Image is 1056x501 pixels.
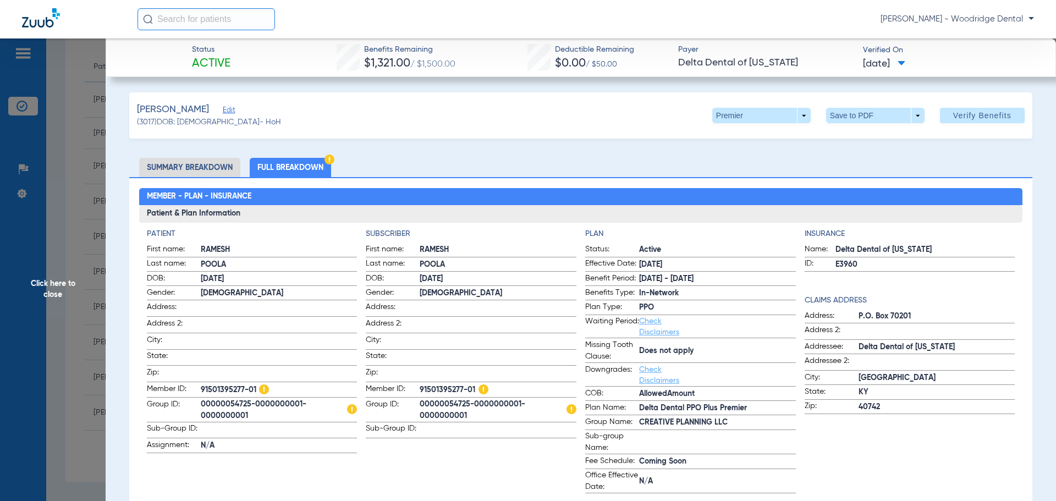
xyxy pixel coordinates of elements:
h4: Patient [147,228,358,240]
span: [DATE] - [DATE] [639,273,796,285]
span: [DATE] [420,273,576,285]
span: Sub-Group ID: [147,423,201,438]
span: [DATE] [639,259,796,271]
span: Sub-Group ID: [366,423,420,438]
span: Fee Schedule: [585,455,639,469]
span: Address: [366,301,420,316]
span: Verified On [863,45,1038,56]
span: Address: [147,301,201,316]
span: Benefits Remaining [364,44,455,56]
img: Hazard [566,404,576,414]
span: Address 2: [805,324,859,339]
span: Plan Type: [585,301,639,315]
span: Edit [223,106,233,117]
span: $0.00 [555,58,586,69]
span: [DEMOGRAPHIC_DATA] [420,288,576,299]
span: Effective Date: [585,258,639,271]
img: Hazard [324,155,334,164]
span: State: [805,386,859,399]
span: Downgrades: [585,364,639,386]
span: Addressee: [805,341,859,354]
span: Addressee 2: [805,355,859,370]
span: Group ID: [366,399,420,422]
span: Missing Tooth Clause: [585,339,639,362]
span: Delta Dental of [US_STATE] [835,244,1015,256]
span: 91501395277-01 [420,383,576,397]
input: Search for patients [137,8,275,30]
span: Zip: [805,400,859,414]
span: Benefits Type: [585,287,639,300]
span: Gender: [147,287,201,300]
span: N/A [201,440,358,452]
span: Assignment: [147,439,201,453]
span: DOB: [366,273,420,286]
span: Address: [805,310,859,323]
h4: Plan [585,228,796,240]
span: Delta Dental of [US_STATE] [678,56,854,70]
span: Benefit Period: [585,273,639,286]
span: Member ID: [366,383,420,397]
span: Group ID: [147,399,201,422]
span: Group Name: [585,416,639,430]
span: Zip: [366,367,420,382]
span: Payer [678,44,854,56]
span: City: [147,334,201,349]
img: Hazard [347,404,357,414]
button: Premier [712,108,811,123]
span: DOB: [147,273,201,286]
span: / $1,500.00 [410,60,455,69]
span: [PERSON_NAME] [137,103,209,117]
span: 00000054725-0000000001-0000000001 [420,399,576,422]
span: Last name: [366,258,420,271]
li: Summary Breakdown [139,158,240,177]
span: / $50.00 [586,60,617,68]
span: AllowedAmount [639,388,796,400]
span: $1,321.00 [364,58,410,69]
span: 91501395277-01 [201,383,358,397]
span: Active [192,56,230,71]
h4: Subscriber [366,228,576,240]
span: [GEOGRAPHIC_DATA] [859,372,1015,384]
span: Address 2: [366,318,420,333]
span: Last name: [147,258,201,271]
span: Zip: [147,367,201,382]
img: Search Icon [143,14,153,24]
a: Check Disclaimers [639,317,679,336]
span: Active [639,244,796,256]
span: Gender: [366,287,420,300]
span: [PERSON_NAME] - Woodridge Dental [881,14,1034,25]
h4: Claims Address [805,295,1015,306]
span: State: [366,350,420,365]
span: Delta Dental of [US_STATE] [859,342,1015,353]
span: Status [192,44,230,56]
span: [DATE] [863,57,905,71]
span: COB: [585,388,639,401]
img: Hazard [479,384,488,394]
span: Delta Dental PPO Plus Premier [639,403,796,414]
span: [DEMOGRAPHIC_DATA] [201,288,358,299]
button: Save to PDF [826,108,925,123]
span: State: [147,350,201,365]
span: RAMESH [201,244,358,256]
span: (3017) DOB: [DEMOGRAPHIC_DATA] - HoH [137,117,281,128]
span: Plan Name: [585,402,639,415]
span: City: [805,372,859,385]
span: In-Network [639,288,796,299]
span: CREATIVE PLANNING LLC [639,417,796,428]
img: Hazard [259,384,269,394]
span: POOLA [420,259,576,271]
span: Coming Soon [639,456,796,467]
span: Office Effective Date: [585,470,639,493]
span: P.O. Box 70201 [859,311,1015,322]
span: [DATE] [201,273,358,285]
span: POOLA [201,259,358,271]
span: Name: [805,244,835,257]
h4: Insurance [805,228,1015,240]
span: City: [366,334,420,349]
span: Deductible Remaining [555,44,634,56]
span: Does not apply [639,345,796,357]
